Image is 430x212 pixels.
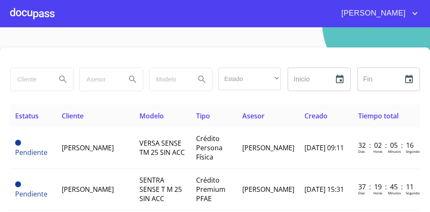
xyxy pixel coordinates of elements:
span: [PERSON_NAME] [62,143,114,152]
span: Crédito Persona Física [196,134,223,162]
span: Tiempo total [358,111,399,120]
span: Estatus [15,111,39,120]
input: search [149,68,189,91]
p: Horas [373,149,383,154]
p: Horas [373,191,383,195]
span: Creado [304,111,328,120]
span: Crédito Premium PFAE [196,175,225,203]
span: [DATE] 09:11 [304,143,344,152]
span: Asesor [242,111,265,120]
button: Search [53,69,73,89]
span: [PERSON_NAME] [335,7,410,20]
p: Dias [358,191,365,195]
button: account of current user [335,7,420,20]
span: Pendiente [15,181,21,187]
span: Modelo [139,111,164,120]
span: VERSA SENSE TM 25 SIN ACC [139,139,185,157]
span: Tipo [196,111,210,120]
p: Minutos [388,191,401,195]
span: Pendiente [15,189,47,199]
button: Search [192,69,212,89]
span: Pendiente [15,148,47,157]
p: Dias [358,149,365,154]
p: 37 : 19 : 45 : 11 [358,182,415,191]
span: [PERSON_NAME] [242,185,294,194]
input: search [80,68,119,91]
span: Pendiente [15,140,21,146]
span: [PERSON_NAME] [62,185,114,194]
span: [PERSON_NAME] [242,143,294,152]
span: SENTRA SENSE T M 25 SIN ACC [139,175,182,203]
p: Segundos [406,191,421,195]
button: Search [123,69,143,89]
p: Minutos [388,149,401,154]
p: 32 : 02 : 05 : 16 [358,141,415,150]
input: search [10,68,50,91]
span: Cliente [62,111,84,120]
span: [DATE] 15:31 [304,185,344,194]
p: Segundos [406,149,421,154]
div: ​ [218,68,281,90]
